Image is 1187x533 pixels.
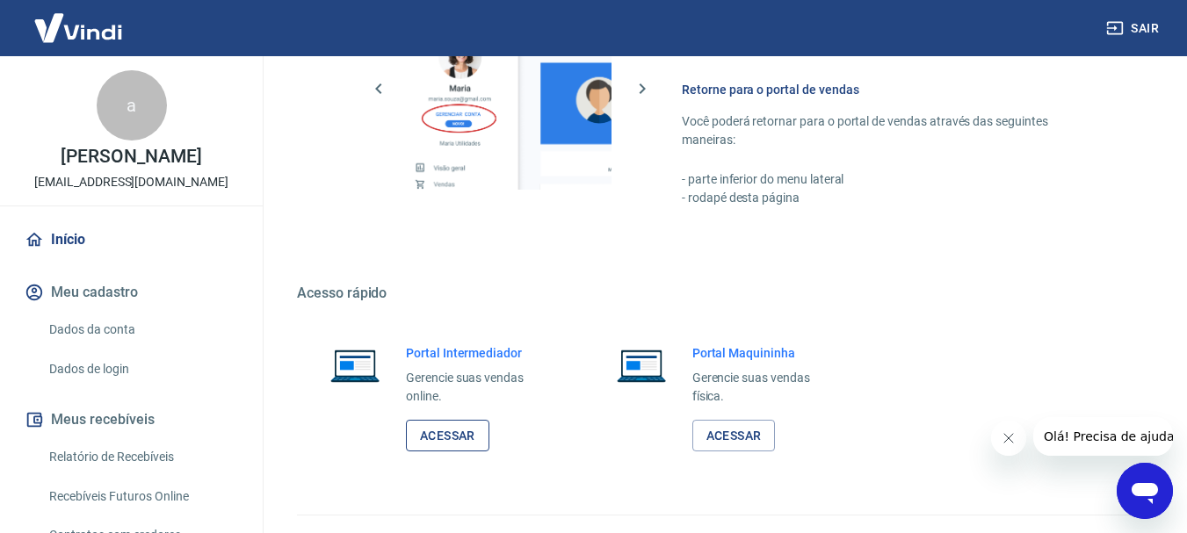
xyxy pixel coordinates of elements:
a: Acessar [406,420,489,452]
a: Relatório de Recebíveis [42,439,242,475]
p: - rodapé desta página [682,189,1103,207]
a: Dados da conta [42,312,242,348]
a: Início [21,220,242,259]
p: - parte inferior do menu lateral [682,170,1103,189]
p: Gerencie suas vendas online. [406,369,552,406]
a: Recebíveis Futuros Online [42,479,242,515]
a: Dados de login [42,351,242,387]
img: Vindi [21,1,135,54]
div: a [97,70,167,140]
h6: Portal Intermediador [406,344,552,362]
button: Meus recebíveis [21,400,242,439]
iframe: Fechar mensagem [991,421,1026,456]
h6: Retorne para o portal de vendas [682,81,1103,98]
iframe: Mensagem da empresa [1033,417,1173,456]
button: Meu cadastro [21,273,242,312]
img: Imagem de um notebook aberto [604,344,678,386]
p: Você poderá retornar para o portal de vendas através das seguintes maneiras: [682,112,1103,149]
span: Olá! Precisa de ajuda? [11,12,148,26]
button: Sair [1103,12,1166,45]
img: Imagem de um notebook aberto [318,344,392,386]
h6: Portal Maquininha [692,344,838,362]
p: [PERSON_NAME] [61,148,201,166]
p: Gerencie suas vendas física. [692,369,838,406]
a: Acessar [692,420,776,452]
iframe: Botão para abrir a janela de mensagens [1117,463,1173,519]
p: [EMAIL_ADDRESS][DOMAIN_NAME] [34,173,228,191]
h5: Acesso rápido [297,285,1145,302]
